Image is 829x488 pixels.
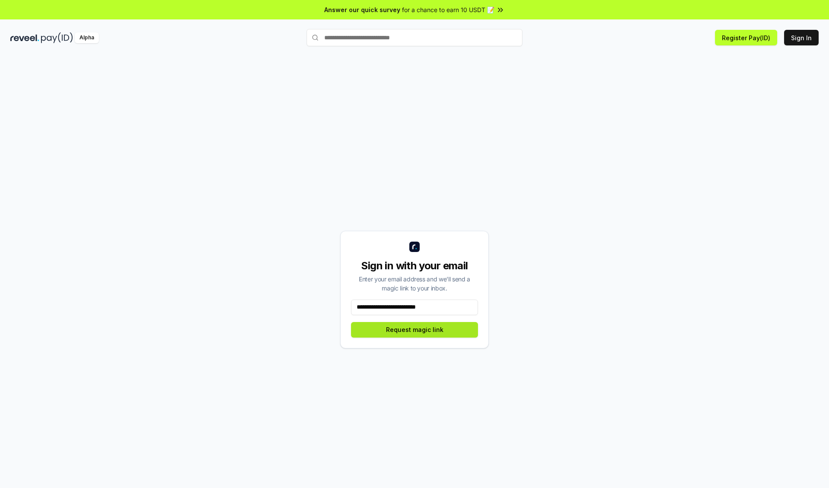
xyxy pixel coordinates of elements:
button: Request magic link [351,322,478,338]
span: Answer our quick survey [324,5,400,14]
img: pay_id [41,32,73,43]
img: reveel_dark [10,32,39,43]
div: Sign in with your email [351,259,478,273]
img: logo_small [409,242,420,252]
div: Enter your email address and we’ll send a magic link to your inbox. [351,274,478,293]
div: Alpha [75,32,99,43]
span: for a chance to earn 10 USDT 📝 [402,5,494,14]
button: Sign In [784,30,819,45]
button: Register Pay(ID) [715,30,777,45]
